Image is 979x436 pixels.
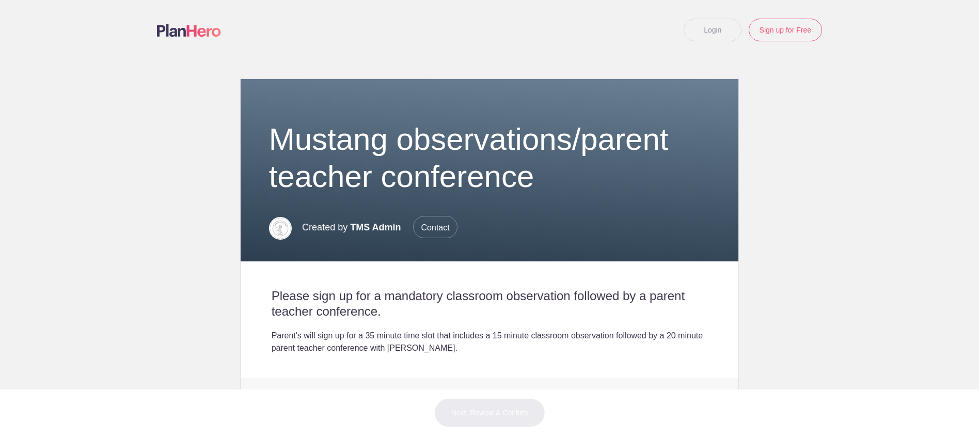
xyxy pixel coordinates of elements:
[272,288,708,319] h2: Please sign up for a mandatory classroom observation followed by a parent teacher conference.
[302,216,457,239] p: Created by
[269,121,710,195] h1: Mustang observations/parent teacher conference
[684,19,741,41] a: Login
[157,24,221,37] img: Logo main planhero
[413,216,457,238] span: Contact
[272,330,708,354] div: Parent's will sign up for a 35 minute time slot that includes a 15 minute classroom observation f...
[749,19,822,41] a: Sign up for Free
[269,217,292,240] img: Logo 14
[434,398,545,427] button: Next: Review & Confirm
[350,222,401,232] span: TMS Admin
